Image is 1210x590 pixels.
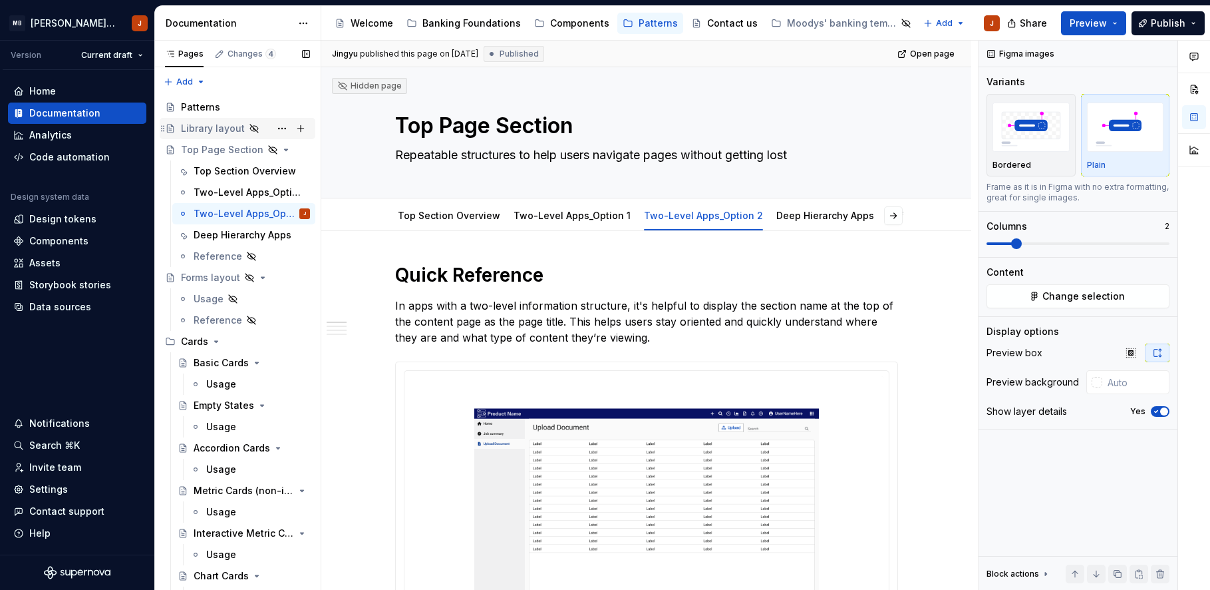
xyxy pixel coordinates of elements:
a: Forms layout [160,267,315,288]
div: Page tree [329,10,917,37]
div: J [990,18,994,29]
textarea: Repeatable structures to help users navigate pages without getting lost [392,145,895,166]
a: Open page [893,45,961,63]
a: Top Section Overview [172,160,315,182]
div: Banking Foundations [422,17,521,30]
a: Chart Cards [172,565,315,587]
button: Preview [1061,11,1126,35]
div: Accordion Cards [194,442,270,455]
div: Cards [160,331,315,352]
a: Reference [172,310,315,331]
p: Plain [1087,160,1106,170]
a: Banking Foundations [401,13,526,34]
p: 2 [1165,221,1169,232]
div: Welcome [351,17,393,30]
div: Code automation [29,150,110,164]
div: Reference [882,201,941,229]
a: Settings [8,479,146,500]
div: Notifications [29,417,90,430]
div: Usage [206,378,236,391]
button: placeholderPlain [1081,94,1170,176]
div: Data sources [29,300,91,314]
a: Accordion Cards [172,438,315,459]
div: Assets [29,256,61,270]
div: Top Section Overview [194,164,296,178]
a: Usage [185,459,315,480]
div: Moodys' banking template [787,17,897,30]
div: Basic Cards [194,356,249,370]
div: Usage [206,420,236,434]
a: Code automation [8,147,146,168]
div: Top Section Overview [392,201,506,229]
p: Bordered [992,160,1031,170]
a: Documentation [8,103,146,124]
div: Columns [986,220,1027,233]
div: Usage [206,463,236,476]
a: Interactive Metric Cards [172,523,315,544]
a: Usage [185,544,315,565]
a: Invite team [8,457,146,478]
span: Share [1020,17,1047,30]
div: Frame as it is in Figma with no extra formatting, great for single images. [986,182,1169,203]
a: Usage [172,288,315,310]
div: [PERSON_NAME] Banking Fusion Design System [31,17,116,30]
button: Contact support [8,501,146,522]
div: Cards [181,335,208,348]
span: Jingyu [332,49,358,59]
button: Search ⌘K [8,435,146,456]
a: Two-Level Apps_Option 2J [172,203,315,224]
a: Contact us [686,13,763,34]
a: Top Section Overview [398,210,500,221]
a: Usage [185,501,315,523]
a: Patterns [617,13,683,34]
div: Chart Cards [194,569,249,583]
div: Pages [165,49,204,59]
h1: Quick Reference [395,263,898,287]
div: Patterns [181,101,220,114]
span: Change selection [1042,290,1125,303]
div: Content [986,266,1024,279]
a: Assets [8,252,146,274]
div: Documentation [29,107,100,120]
div: Two-Level Apps_Option 1 [508,201,636,229]
a: Home [8,81,146,102]
span: Open page [910,49,955,59]
svg: Supernova Logo [44,566,110,579]
div: Block actions [986,565,1051,583]
div: Two-Level Apps_Option 2 [639,201,768,229]
button: Current draft [75,46,149,65]
div: Design tokens [29,212,96,226]
div: J [303,207,306,220]
a: Analytics [8,125,146,146]
span: Publish [1151,17,1185,30]
div: Show layer details [986,405,1067,418]
a: Top Page Section [160,139,315,160]
div: Patterns [639,17,678,30]
div: Top Page Section [181,143,263,156]
div: Library layout [181,122,245,135]
div: Documentation [166,17,291,30]
span: 4 [265,49,276,59]
img: placeholder [1087,103,1164,151]
div: Home [29,85,56,98]
button: MB[PERSON_NAME] Banking Fusion Design SystemJ [3,9,152,37]
div: Version [11,50,41,61]
div: Search ⌘K [29,439,80,452]
div: Invite team [29,461,81,474]
img: placeholder [992,103,1070,151]
div: Block actions [986,569,1039,579]
a: Usage [185,416,315,438]
a: Two-Level Apps_Option 1 [172,182,315,203]
button: Change selection [986,284,1169,308]
div: Hidden page [337,81,402,91]
div: Usage [206,548,236,561]
div: Design system data [11,192,89,202]
div: Two-Level Apps_Option 2 [194,207,297,220]
a: Components [529,13,615,34]
div: Settings [29,483,68,496]
div: Empty States [194,399,254,412]
button: Share [1000,11,1056,35]
div: Analytics [29,129,72,142]
a: Usage [185,374,315,395]
a: Two-Level Apps_Option 1 [514,210,631,221]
